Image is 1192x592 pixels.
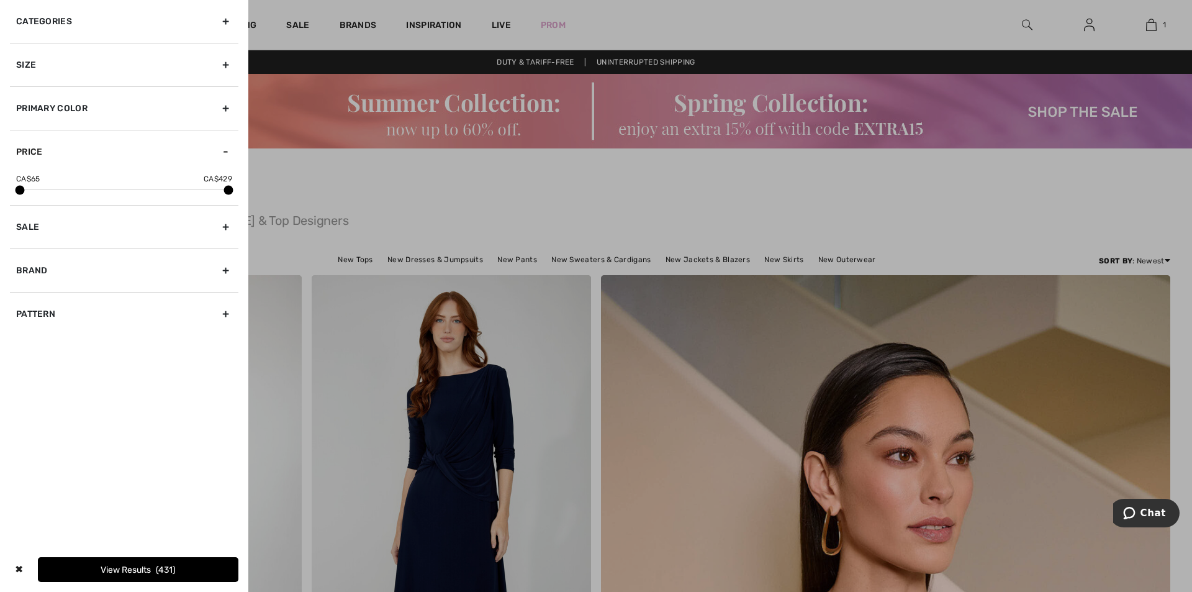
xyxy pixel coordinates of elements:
span: 429 [219,175,232,183]
div: Brand [10,248,238,292]
iframe: Opens a widget where you can chat to one of our agents [1113,499,1180,530]
button: View Results431 [38,557,238,582]
span: CA$ [16,173,40,184]
div: Primary Color [10,86,238,130]
span: CA$ [204,173,232,184]
span: 65 [31,175,40,183]
span: 431 [156,565,176,575]
div: Price [10,130,238,173]
div: ✖ [10,557,28,582]
div: Pattern [10,292,238,335]
div: Sale [10,205,238,248]
div: Size [10,43,238,86]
